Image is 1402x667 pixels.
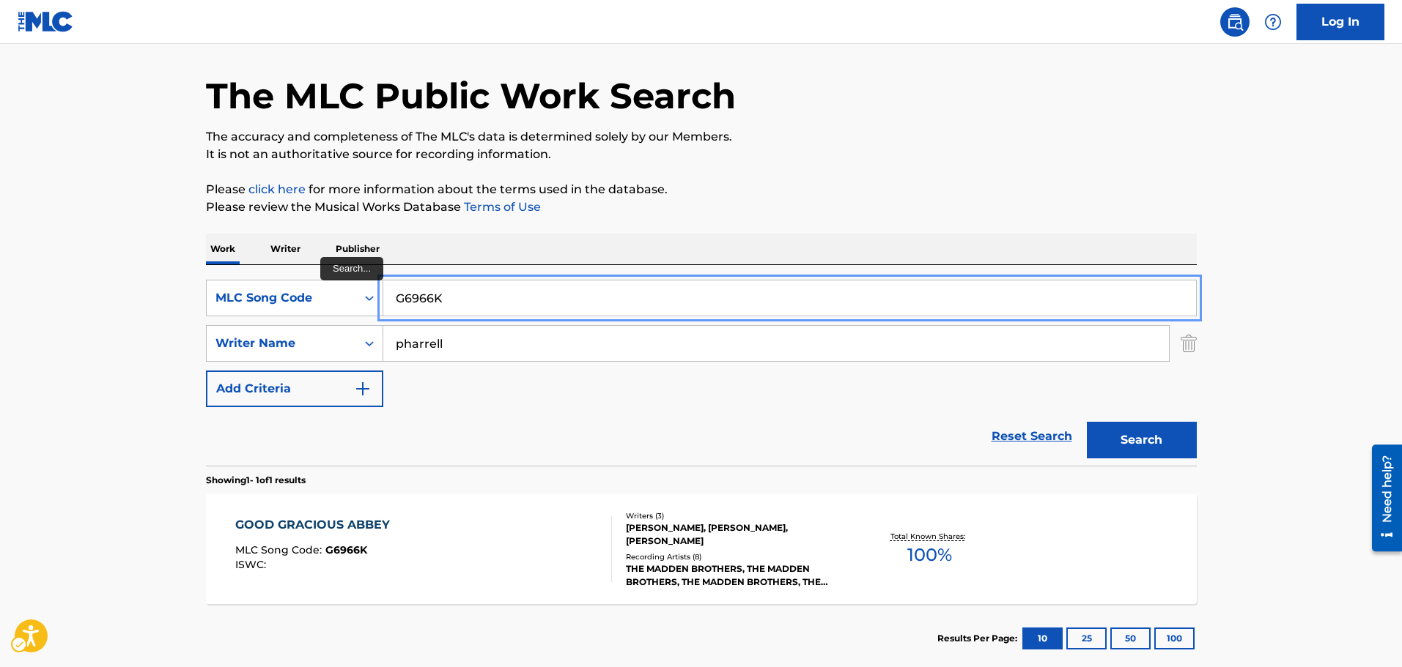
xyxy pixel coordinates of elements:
p: Results Per Page: [937,632,1021,645]
div: THE MADDEN BROTHERS, THE MADDEN BROTHERS, THE MADDEN BROTHERS, THE MADDEN BROTHERS, THE MADDEN BR... [626,562,847,589]
button: 25 [1066,627,1107,649]
p: Writer [266,234,305,264]
div: Recording Artists ( 8 ) [626,551,847,562]
a: Reset Search [984,420,1080,452]
p: Publisher [331,234,384,264]
button: 100 [1154,627,1195,649]
p: The accuracy and completeness of The MLC's data is determined solely by our Members. [206,128,1197,146]
p: Showing 1 - 1 of 1 results [206,474,306,487]
span: G6966K [325,543,367,556]
button: Add Criteria [206,370,383,407]
a: Log In [1296,4,1384,40]
input: Search... [383,280,1196,316]
img: 9d2ae6d4665cec9f34b9.svg [354,380,372,398]
button: 10 [1022,627,1063,649]
h1: The MLC Public Work Search [206,74,736,118]
a: GOOD GRACIOUS ABBEYMLC Song Code:G6966KISWC:Writers (3)[PERSON_NAME], [PERSON_NAME], [PERSON_NAME... [206,494,1197,604]
p: It is not an authoritative source for recording information. [206,146,1197,163]
p: Work [206,234,240,264]
p: Total Known Shares: [890,531,969,542]
a: Terms of Use [461,200,541,214]
p: Please for more information about the terms used in the database. [206,181,1197,198]
a: click here [248,182,306,196]
div: GOOD GRACIOUS ABBEY [235,516,397,534]
button: Search [1087,422,1197,458]
form: Search Form [206,280,1197,466]
span: MLC Song Code : [235,543,325,556]
img: MLC Logo [18,11,74,32]
div: MLC Song Code [215,289,347,307]
img: help [1264,13,1282,31]
button: 50 [1110,627,1151,649]
div: Writers ( 3 ) [626,510,847,521]
div: [PERSON_NAME], [PERSON_NAME], [PERSON_NAME] [626,521,847,548]
span: ISWC : [235,558,270,571]
div: Writer Name [215,335,347,352]
span: 100 % [907,542,952,568]
input: Search... [383,326,1169,361]
img: Delete Criterion [1181,325,1197,362]
img: search [1226,13,1244,31]
iframe: Iframe | Resource Center [1361,439,1402,556]
p: Please review the Musical Works Database [206,198,1197,216]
